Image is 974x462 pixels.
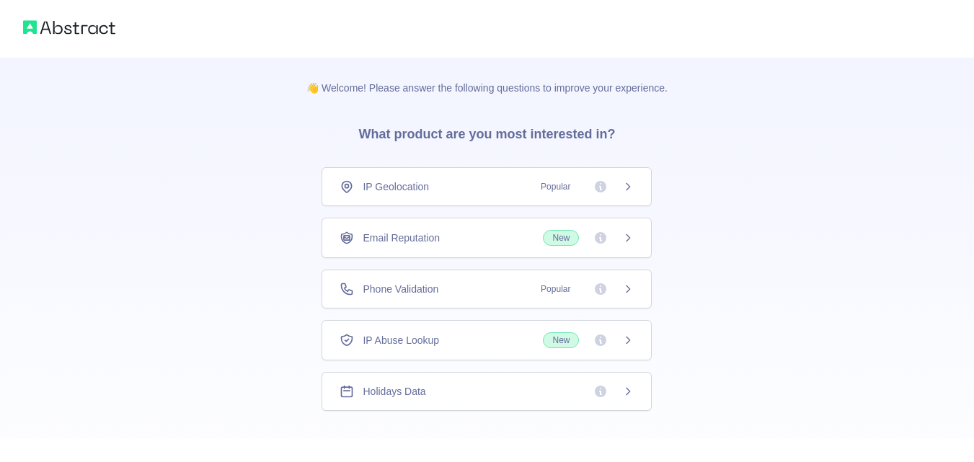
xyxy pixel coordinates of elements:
h3: What product are you most interested in? [335,95,638,167]
span: IP Abuse Lookup [363,333,439,347]
span: New [543,332,579,348]
p: 👋 Welcome! Please answer the following questions to improve your experience. [283,58,691,95]
span: Popular [532,282,579,296]
span: Popular [532,179,579,194]
span: Phone Validation [363,282,438,296]
span: IP Geolocation [363,179,429,194]
span: New [543,230,579,246]
span: Email Reputation [363,231,440,245]
span: Holidays Data [363,384,425,399]
img: Abstract logo [23,17,115,37]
